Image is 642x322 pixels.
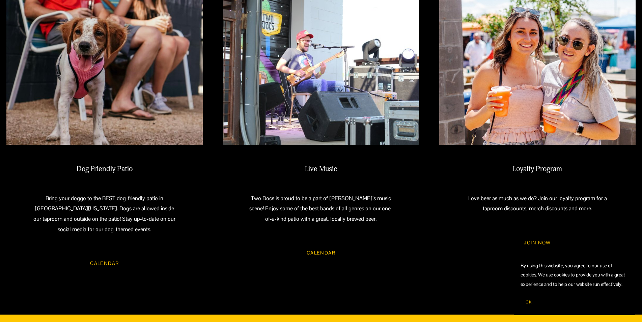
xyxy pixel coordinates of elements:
[247,165,394,174] h2: Live Music
[526,299,532,305] span: OK
[247,193,394,224] p: Two Docs is proud to be a part of [PERSON_NAME]’s music scene! Enjoy some of the best bands of al...
[514,234,561,251] a: JOIN NOW
[464,165,611,174] h2: Loyalty Program
[521,296,537,308] button: OK
[31,193,178,235] p: Bring your doggo to the BEST dog-friendly patio in [GEOGRAPHIC_DATA][US_STATE]. Dogs are allowed ...
[80,254,129,272] a: CALENDAR
[297,244,345,262] a: Calendar
[464,193,611,214] p: Love beer as much as we do? Join our loyalty program for a taproom discounts, merch discounts and...
[31,165,178,174] h2: Dog Friendly Patio
[514,254,635,315] section: Cookie banner
[521,261,629,289] p: By using this website, you agree to our use of cookies. We use cookies to provide you with a grea...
